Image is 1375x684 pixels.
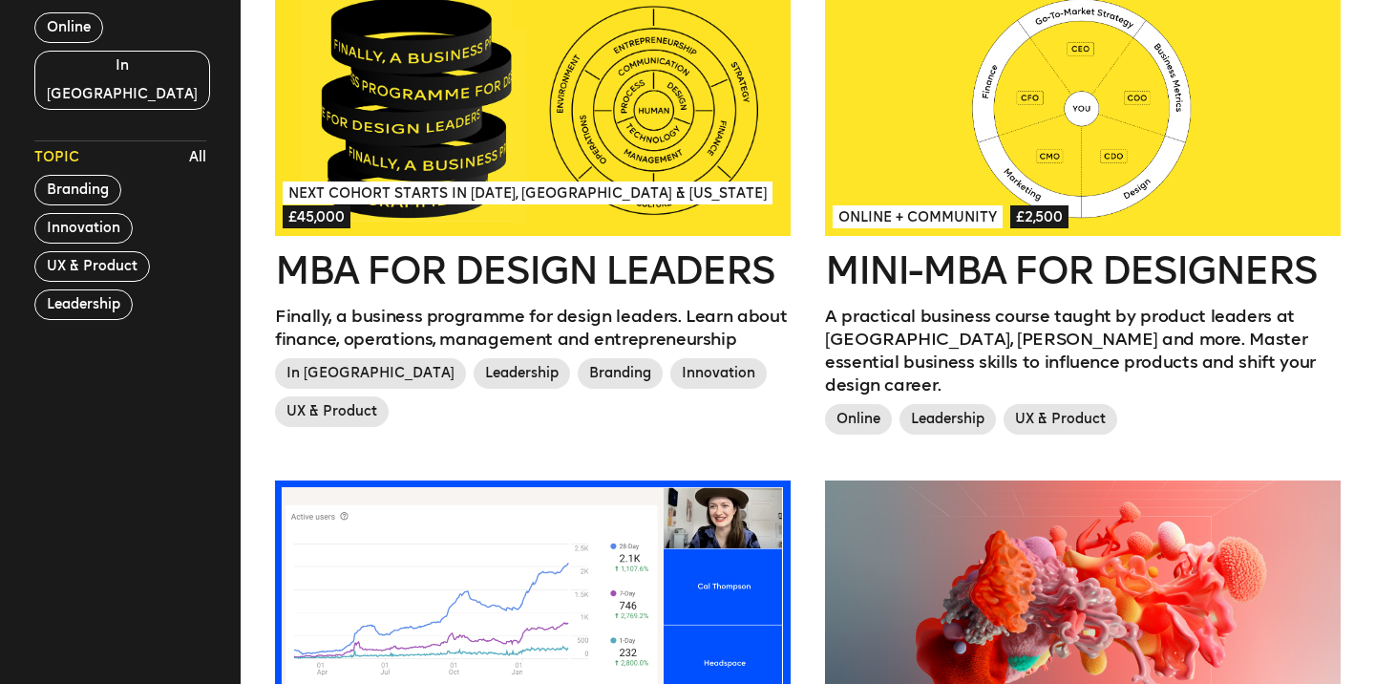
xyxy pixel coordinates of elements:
span: £45,000 [283,205,350,228]
span: In [GEOGRAPHIC_DATA] [275,358,466,389]
button: Leadership [34,289,133,320]
h2: MBA for Design Leaders [275,251,791,289]
button: Online [34,12,103,43]
span: Leadership [474,358,570,389]
button: UX & Product [34,251,150,282]
p: Finally, a business programme for design leaders. Learn about finance, operations, management and... [275,305,791,351]
span: UX & Product [275,396,389,427]
span: Online [825,404,892,435]
span: Branding [578,358,663,389]
button: Branding [34,175,121,205]
button: All [184,143,211,172]
span: Leadership [899,404,996,435]
span: UX & Product [1004,404,1117,435]
span: Topic [34,148,79,167]
span: Innovation [670,358,767,389]
span: Online + Community [833,205,1003,228]
span: Next Cohort Starts in [DATE], [GEOGRAPHIC_DATA] & [US_STATE] [283,182,772,204]
span: £2,500 [1010,205,1068,228]
h2: Mini-MBA for Designers [825,251,1341,289]
button: In [GEOGRAPHIC_DATA] [34,51,210,110]
p: A practical business course taught by product leaders at [GEOGRAPHIC_DATA], [PERSON_NAME] and mor... [825,305,1341,396]
button: Innovation [34,213,133,244]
